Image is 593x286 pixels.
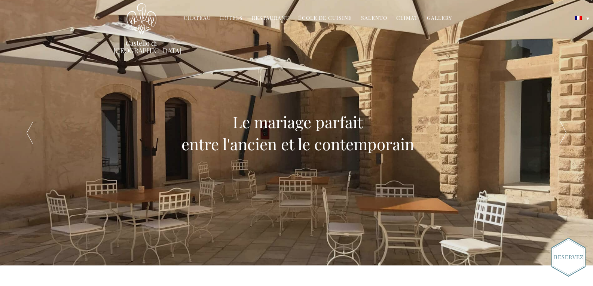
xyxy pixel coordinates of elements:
[184,14,211,23] a: Chateau
[126,3,156,35] img: Castello di Ugento
[298,14,352,23] a: École de Cuisine
[113,39,169,54] a: Castello di [GEOGRAPHIC_DATA]
[575,16,582,20] img: Français
[361,14,387,23] a: Salento
[181,111,414,155] h2: Le mariage parfait entre l'ancien et le contemporain
[396,14,418,23] a: Climat
[252,14,289,23] a: Restaurant
[427,14,452,23] a: Gallery
[220,14,243,23] a: Hotels
[551,238,586,277] img: Book_Button_French.png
